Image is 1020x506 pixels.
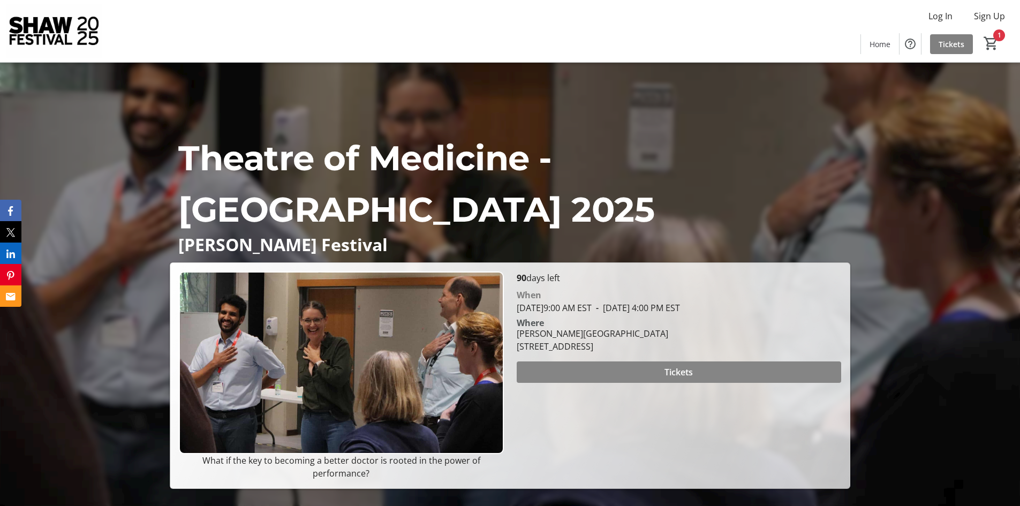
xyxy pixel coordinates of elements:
[179,271,503,454] img: Campaign CTA Media Photo
[517,319,544,327] div: Where
[664,366,693,379] span: Tickets
[965,7,1014,25] button: Sign Up
[517,302,592,314] span: [DATE] 9:00 AM EST
[592,302,680,314] span: [DATE] 4:00 PM EST
[517,271,841,284] p: days left
[517,340,668,353] div: [STREET_ADDRESS]
[517,361,841,383] button: Tickets
[178,132,841,184] p: Theatre of Medicine -
[178,184,841,235] p: [GEOGRAPHIC_DATA] 2025
[900,33,921,55] button: Help
[178,235,841,254] p: [PERSON_NAME] Festival
[592,302,603,314] span: -
[870,39,890,50] span: Home
[939,39,964,50] span: Tickets
[861,34,899,54] a: Home
[6,4,102,58] img: Shaw Festival's Logo
[981,34,1001,53] button: Cart
[920,7,961,25] button: Log In
[928,10,953,22] span: Log In
[517,289,541,301] div: When
[517,272,526,284] span: 90
[517,327,668,340] div: [PERSON_NAME][GEOGRAPHIC_DATA]
[179,454,503,480] p: What if the key to becoming a better doctor is rooted in the power of performance?
[974,10,1005,22] span: Sign Up
[930,34,973,54] a: Tickets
